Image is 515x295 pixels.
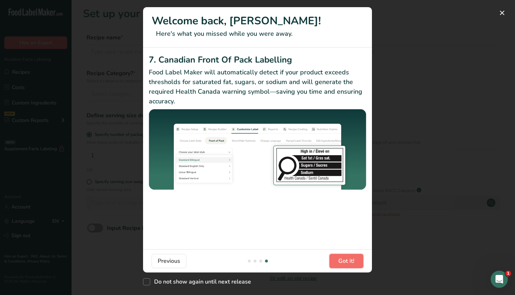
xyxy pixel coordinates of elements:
p: Food Label Maker will automatically detect if your product exceeds thresholds for saturated fat, ... [149,68,366,106]
span: 1 [505,271,511,276]
iframe: Intercom live chat [491,271,508,288]
h1: Welcome back, [PERSON_NAME]! [152,13,363,29]
img: Canadian Front Of Pack Labelling [149,109,366,191]
p: Here's what you missed while you were away. [152,29,363,39]
button: Got it! [329,254,363,268]
span: Do not show again until next release [150,278,251,285]
span: Previous [158,257,180,265]
button: Previous [152,254,186,268]
h2: 7. Canadian Front Of Pack Labelling [149,53,366,66]
span: Got it! [338,257,354,265]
